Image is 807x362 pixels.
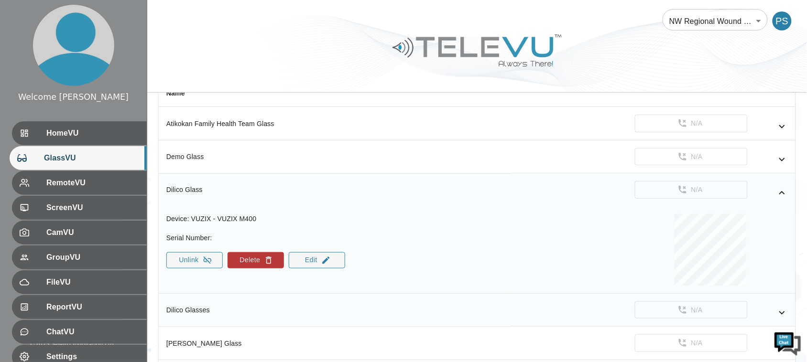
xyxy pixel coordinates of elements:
div: [PERSON_NAME] Glass [166,339,503,348]
span: Name [166,89,185,97]
img: Chat Widget [774,329,802,357]
div: Minimize live chat window [157,5,180,28]
span: ChatVU [46,326,139,338]
button: Unlink [166,252,223,268]
div: Serial Number : [166,233,350,243]
span: ScreenVU [46,202,139,213]
span: HomeVU [46,128,139,139]
button: Delete [228,252,284,268]
div: Dilico Glass [166,185,503,194]
div: NW Regional Wound Care [663,8,768,34]
span: FileVU [46,277,139,288]
div: Device : [166,214,350,224]
div: CamVU [12,221,147,245]
div: Atikokan Family Health Team Glass [166,119,503,128]
button: Edit [289,252,345,268]
img: d_736959983_company_1615157101543_736959983 [16,44,40,68]
img: Logo [391,31,563,70]
div: ScreenVU [12,196,147,220]
span: ReportVU [46,301,139,313]
div: HomeVU [12,121,147,145]
div: Welcome [PERSON_NAME] [18,91,129,103]
div: Demo Glass [166,152,503,161]
span: We're online! [55,120,132,217]
div: ChatVU [12,320,147,344]
span: GlassVU [44,152,139,164]
div: RemoteVU [12,171,147,195]
div: GlassVU [10,146,147,170]
span: CamVU [46,227,139,238]
div: FileVU [12,270,147,294]
span: RemoteVU [46,177,139,189]
div: ReportVU [12,295,147,319]
textarea: Type your message and hit 'Enter' [5,261,182,294]
span: GroupVU [46,252,139,263]
div: Dilico Glasses [166,305,503,315]
div: PS [773,11,792,31]
div: GroupVU [12,245,147,269]
div: Chat with us now [50,50,161,63]
img: profile.png [33,5,114,86]
span: vuzix - Vuzix M400 [191,215,257,223]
